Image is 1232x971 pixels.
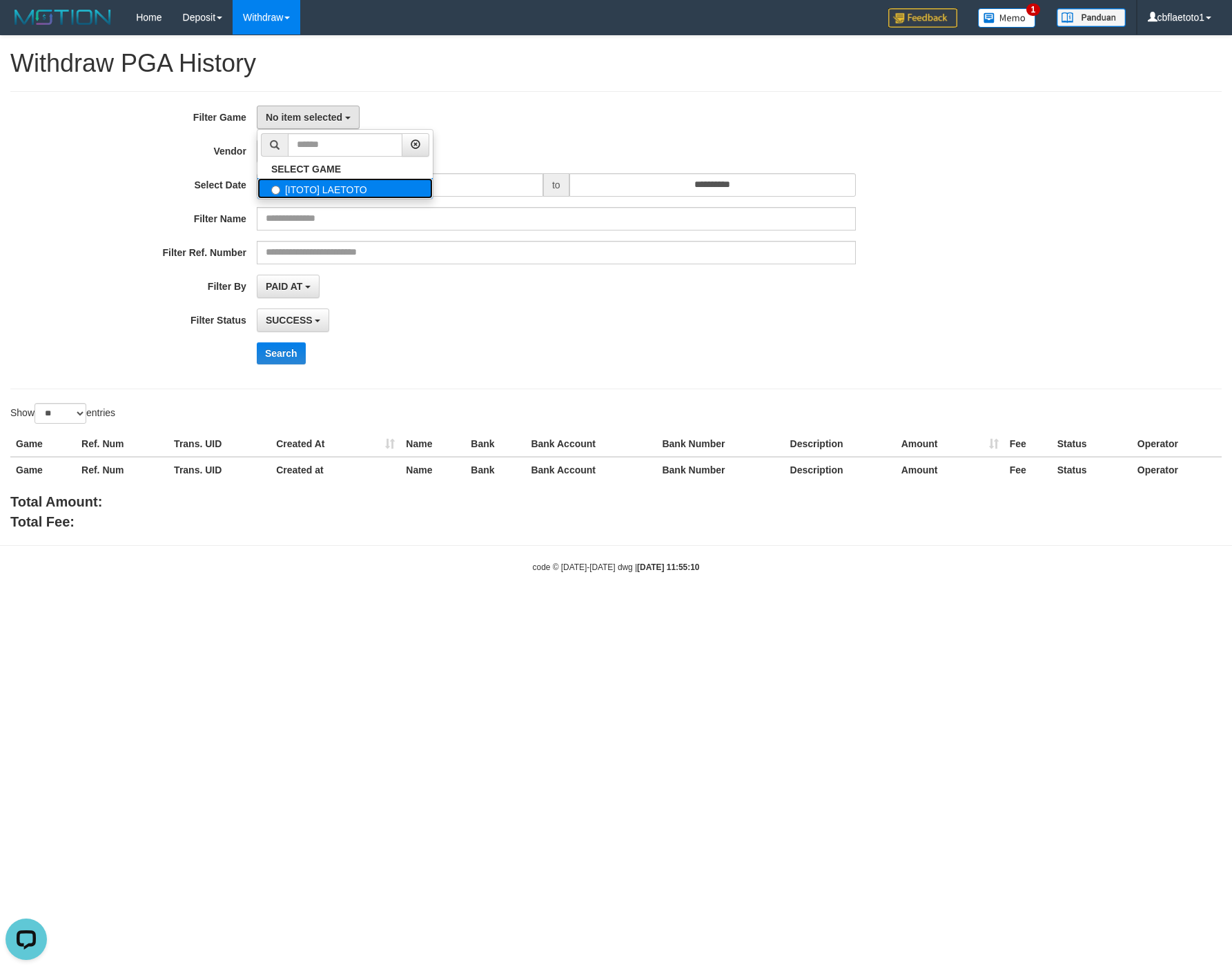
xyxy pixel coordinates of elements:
a: SELECT GAME [257,160,433,178]
th: Name [400,457,465,482]
button: PAID AT [257,275,320,298]
th: Created At [271,431,400,457]
span: to [543,173,569,197]
input: [ITOTO] LAETOTO [271,186,280,195]
th: Ref. Num [76,431,168,457]
b: Total Amount: [10,494,102,509]
th: Bank [465,431,525,457]
th: Trans. UID [168,457,271,482]
th: Status [1052,457,1132,482]
th: Amount [896,431,1004,457]
th: Trans. UID [168,431,271,457]
img: panduan.png [1057,8,1126,27]
span: No item selected [266,112,342,123]
th: Status [1052,431,1132,457]
th: Game [10,431,76,457]
th: Amount [896,457,1004,482]
b: Total Fee: [10,514,75,529]
strong: [DATE] 11:55:10 [637,562,699,572]
h1: Withdraw PGA History [10,50,1222,77]
th: Fee [1004,457,1052,482]
label: Show entries [10,403,115,424]
th: Bank Account [525,431,656,457]
th: Name [400,431,465,457]
th: Bank Number [656,457,784,482]
th: Ref. Num [76,457,168,482]
small: code © [DATE]-[DATE] dwg | [533,562,700,572]
button: Search [257,342,306,364]
button: Open LiveChat chat widget [6,6,47,47]
img: Button%20Memo.svg [978,8,1036,28]
select: Showentries [35,403,86,424]
th: Game [10,457,76,482]
th: Description [785,431,896,457]
button: No item selected [257,106,360,129]
th: Bank Account [525,457,656,482]
img: MOTION_logo.png [10,7,115,28]
th: Operator [1132,431,1222,457]
img: Feedback.jpg [888,8,957,28]
label: [ITOTO] LAETOTO [257,178,433,199]
th: Fee [1004,431,1052,457]
span: PAID AT [266,281,302,292]
b: SELECT GAME [271,164,341,175]
span: 1 [1026,3,1041,16]
th: Bank Number [656,431,784,457]
th: Operator [1132,457,1222,482]
th: Bank [465,457,525,482]
th: Description [785,457,896,482]
span: SUCCESS [266,315,313,326]
button: SUCCESS [257,308,330,332]
th: Created at [271,457,400,482]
